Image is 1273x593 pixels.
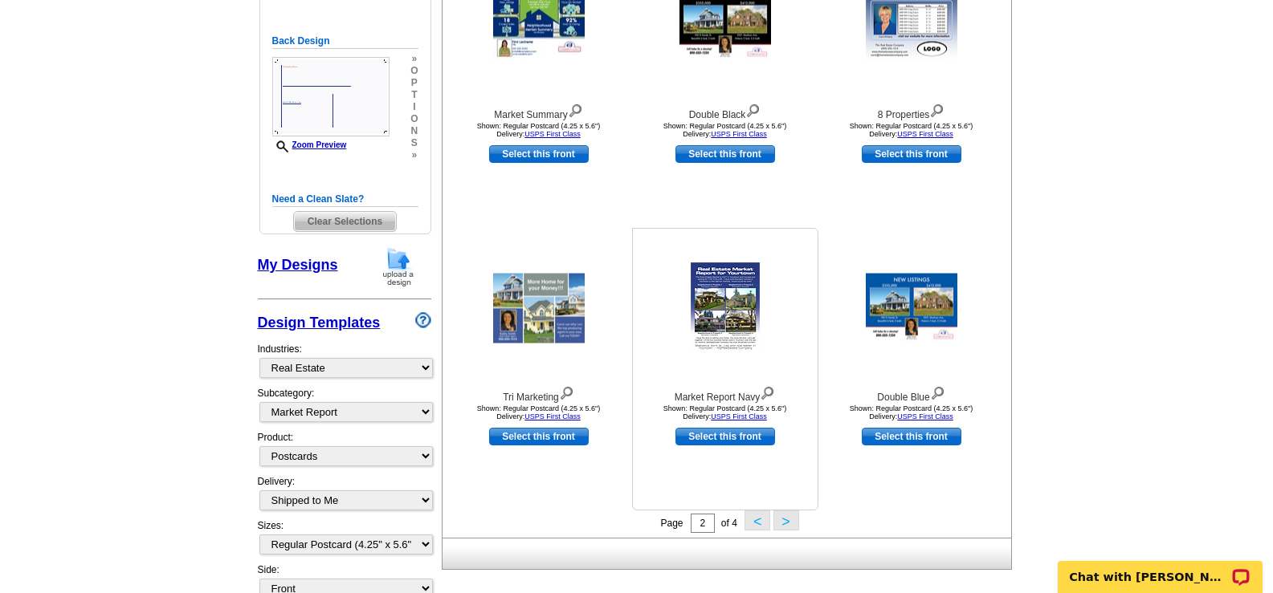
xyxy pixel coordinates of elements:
img: view design details [745,100,761,118]
span: Page [660,518,683,529]
span: o [410,113,418,125]
div: Double Blue [823,383,1000,404]
div: 8 Properties [823,100,1000,122]
img: view design details [568,100,583,118]
a: use this design [489,428,589,445]
a: use this design [862,428,961,445]
a: USPS First Class [711,130,767,138]
div: Shown: Regular Postcard (4.25 x 5.6") Delivery: [823,404,1000,420]
a: Zoom Preview [272,140,347,149]
a: USPS First Class [897,130,953,138]
a: USPS First Class [524,130,581,138]
div: Product: [258,430,431,474]
img: upload-design [377,246,419,287]
div: Market Report Navy [637,383,814,404]
img: view design details [559,383,574,400]
span: t [410,89,418,101]
a: USPS First Class [524,412,581,420]
div: Shown: Regular Postcard (4.25 x 5.6") Delivery: [451,122,627,138]
div: Shown: Regular Postcard (4.25 x 5.6") Delivery: [451,404,627,420]
img: Tri Marketing [493,274,585,343]
a: USPS First Class [897,412,953,420]
div: Subcategory: [258,386,431,430]
div: Market Summary [451,100,627,122]
div: Sizes: [258,518,431,563]
div: Delivery: [258,474,431,518]
iframe: LiveChat chat widget [1047,542,1273,593]
span: of 4 [721,518,737,529]
div: Tri Marketing [451,383,627,404]
span: o [410,65,418,77]
h5: Need a Clean Slate? [272,192,418,207]
span: n [410,125,418,137]
img: view design details [929,100,945,118]
img: Market Report Navy [691,262,760,354]
button: < [745,510,770,530]
span: » [410,53,418,65]
a: My Designs [258,257,338,273]
span: p [410,77,418,89]
img: Double Blue [866,274,957,343]
h5: Back Design [272,34,418,49]
div: Industries: [258,334,431,386]
div: Shown: Regular Postcard (4.25 x 5.6") Delivery: [637,122,814,138]
div: Double Black [637,100,814,122]
img: view design details [760,383,775,400]
img: backsmallthumbnail.jpg [272,57,390,136]
span: Clear Selections [294,212,396,231]
div: Shown: Regular Postcard (4.25 x 5.6") Delivery: [637,404,814,420]
div: Shown: Regular Postcard (4.25 x 5.6") Delivery: [823,122,1000,138]
span: s [410,137,418,149]
span: » [410,149,418,161]
img: view design details [930,383,945,400]
img: design-wizard-help-icon.png [415,312,431,328]
a: use this design [675,428,775,445]
span: i [410,101,418,113]
a: USPS First Class [711,412,767,420]
a: use this design [675,145,775,163]
button: > [773,510,799,530]
a: Design Templates [258,315,381,331]
a: use this design [862,145,961,163]
a: use this design [489,145,589,163]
